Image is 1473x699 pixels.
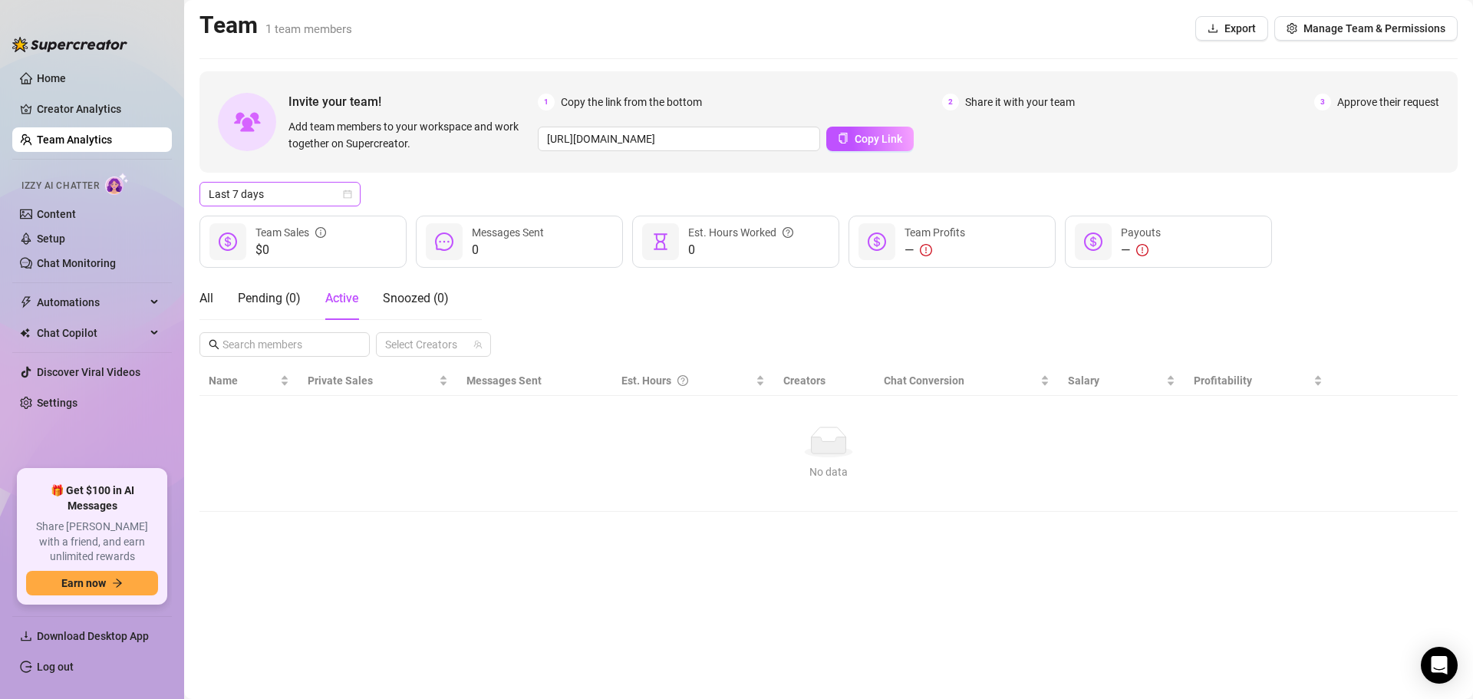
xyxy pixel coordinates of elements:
span: download [20,630,32,642]
span: Approve their request [1337,94,1439,110]
span: 🎁 Get $100 in AI Messages [26,483,158,513]
img: logo-BBDzfeDw.svg [12,37,127,52]
span: dollar-circle [868,232,886,251]
input: Search members [222,336,348,353]
span: setting [1287,23,1297,34]
span: Share [PERSON_NAME] with a friend, and earn unlimited rewards [26,519,158,565]
span: Copy Link [855,133,902,145]
a: Log out [37,661,74,673]
span: download [1208,23,1218,34]
th: Creators [774,366,875,396]
span: 1 [538,94,555,110]
span: 0 [472,241,544,259]
span: arrow-right [112,578,123,589]
span: Salary [1068,374,1099,387]
span: message [435,232,453,251]
span: Earn now [61,577,106,589]
div: Team Sales [255,224,326,241]
a: Content [37,208,76,220]
a: Creator Analytics [37,97,160,121]
div: Est. Hours Worked [688,224,793,241]
span: Download Desktop App [37,630,149,642]
span: Payouts [1121,226,1161,239]
th: Name [199,366,298,396]
div: — [905,241,965,259]
span: Chat Copilot [37,321,146,345]
span: Invite your team! [288,92,538,111]
span: 3 [1314,94,1331,110]
span: Manage Team & Permissions [1303,22,1445,35]
span: team [473,340,483,349]
span: Messages Sent [472,226,544,239]
span: hourglass [651,232,670,251]
a: Settings [37,397,77,409]
div: Pending ( 0 ) [238,289,301,308]
span: Active [325,291,358,305]
span: calendar [343,190,352,199]
span: Share it with your team [965,94,1075,110]
span: $0 [255,241,326,259]
div: No data [215,463,1442,480]
span: Name [209,372,277,389]
span: question-circle [677,372,688,389]
span: Izzy AI Chatter [21,179,99,193]
span: question-circle [783,224,793,241]
span: search [209,339,219,350]
button: Copy Link [826,127,914,151]
span: Automations [37,290,146,315]
span: exclamation-circle [1136,244,1148,256]
span: dollar-circle [1084,232,1102,251]
span: thunderbolt [20,296,32,308]
img: AI Chatter [105,173,129,195]
span: Snoozed ( 0 ) [383,291,449,305]
a: Discover Viral Videos [37,366,140,378]
span: Copy the link from the bottom [561,94,702,110]
h2: Team [199,11,352,40]
div: — [1121,241,1161,259]
span: Team Profits [905,226,965,239]
span: Chat Conversion [884,374,964,387]
button: Earn nowarrow-right [26,571,158,595]
span: dollar-circle [219,232,237,251]
span: Last 7 days [209,183,351,206]
span: Messages Sent [466,374,542,387]
a: Team Analytics [37,134,112,146]
div: Est. Hours [621,372,752,389]
a: Home [37,72,66,84]
span: Add team members to your workspace and work together on Supercreator. [288,118,532,152]
a: Setup [37,232,65,245]
span: exclamation-circle [920,244,932,256]
span: copy [838,133,849,143]
div: All [199,289,213,308]
span: Private Sales [308,374,373,387]
button: Manage Team & Permissions [1274,16,1458,41]
span: 2 [942,94,959,110]
img: Chat Copilot [20,328,30,338]
span: 0 [688,241,793,259]
button: Export [1195,16,1268,41]
a: Chat Monitoring [37,257,116,269]
span: info-circle [315,224,326,241]
div: Open Intercom Messenger [1421,647,1458,684]
span: Profitability [1194,374,1252,387]
span: Export [1224,22,1256,35]
span: 1 team members [265,22,352,36]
